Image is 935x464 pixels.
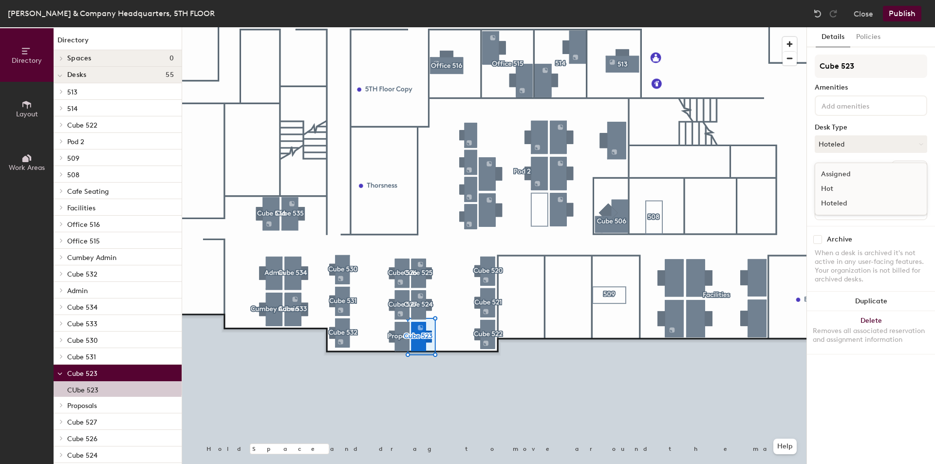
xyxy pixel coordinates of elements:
div: Hoteled [815,196,913,211]
span: Proposals [67,402,97,410]
button: Policies [850,27,886,47]
button: Duplicate [807,292,935,311]
div: Archive [827,236,852,243]
div: When a desk is archived it's not active in any user-facing features. Your organization is not bil... [815,249,927,284]
span: Cube 534 [67,303,97,312]
button: Close [854,6,873,21]
span: 55 [166,71,174,79]
button: Publish [883,6,921,21]
div: [PERSON_NAME] & Company Headquarters, 5TH FLOOR [8,7,215,19]
div: Desk Type [815,124,927,131]
span: Cube 527 [67,418,97,427]
img: Redo [828,9,838,19]
button: Details [816,27,850,47]
img: Undo [813,9,823,19]
span: Cube 523 [67,370,97,378]
span: 509 [67,154,79,163]
span: Work Areas [9,164,45,172]
div: Hot [815,182,913,196]
span: 0 [169,55,174,62]
span: Cube 526 [67,435,97,443]
span: Directory [12,56,42,65]
span: Desks [67,71,86,79]
p: CUbe 523 [67,383,98,394]
span: 513 [67,88,77,96]
span: Cafe Seating [67,187,109,196]
span: 508 [67,171,79,179]
span: Cube 530 [67,336,98,345]
span: 514 [67,105,77,113]
h1: Directory [54,35,182,50]
div: Amenities [815,84,927,92]
span: Facilities [67,204,95,212]
span: Cumbey Admin [67,254,116,262]
span: Layout [16,110,38,118]
button: DeleteRemoves all associated reservation and assignment information [807,311,935,354]
span: Cube 532 [67,270,97,278]
span: Cube 533 [67,320,97,328]
button: Hoteled [815,135,927,153]
button: Ungroup [892,161,927,177]
div: Assigned [815,167,913,182]
span: Spaces [67,55,92,62]
input: Add amenities [820,99,907,111]
span: Office 515 [67,237,100,245]
span: Pod 2 [67,138,84,146]
span: Admin [67,287,88,295]
span: Cube 522 [67,121,97,130]
div: Removes all associated reservation and assignment information [813,327,929,344]
span: Cube 531 [67,353,96,361]
span: Office 516 [67,221,100,229]
span: Cube 524 [67,451,97,460]
button: Help [773,439,797,454]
